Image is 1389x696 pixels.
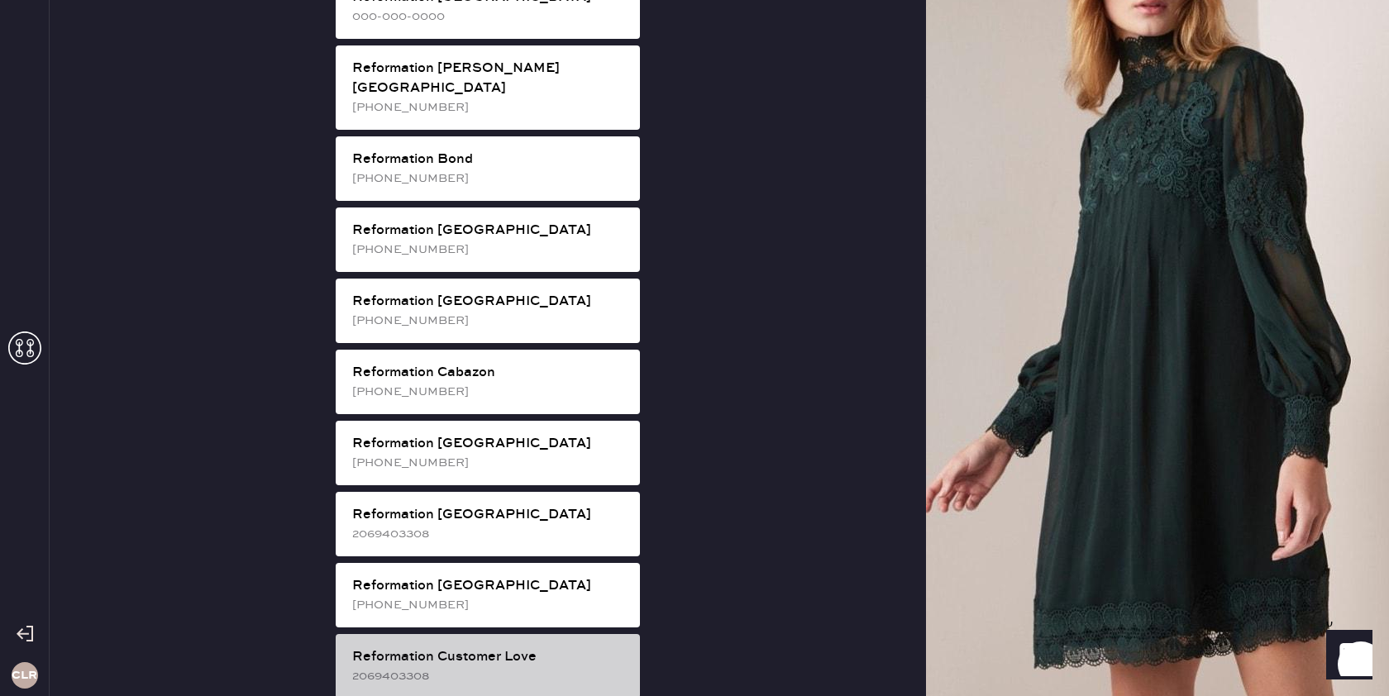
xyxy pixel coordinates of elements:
div: [PHONE_NUMBER] [352,596,627,614]
div: Reformation Customer Love [352,647,627,667]
div: [PHONE_NUMBER] [352,383,627,401]
div: [PHONE_NUMBER] [352,169,627,188]
h3: CLR [12,670,37,681]
div: 2069403308 [352,525,627,543]
div: [PHONE_NUMBER] [352,241,627,259]
iframe: Front Chat [1310,622,1382,693]
div: Reformation [GEOGRAPHIC_DATA] [352,221,627,241]
div: 000-000-0000 [352,7,627,26]
div: Reformation [GEOGRAPHIC_DATA] [352,434,627,454]
div: 2069403308 [352,667,627,685]
div: [PHONE_NUMBER] [352,98,627,117]
div: Reformation Cabazon [352,363,627,383]
div: [PHONE_NUMBER] [352,312,627,330]
div: Reformation Bond [352,150,627,169]
div: Reformation [GEOGRAPHIC_DATA] [352,576,627,596]
div: Reformation [GEOGRAPHIC_DATA] [352,292,627,312]
div: Reformation [GEOGRAPHIC_DATA] [352,505,627,525]
div: [PHONE_NUMBER] [352,454,627,472]
div: Reformation [PERSON_NAME][GEOGRAPHIC_DATA] [352,59,627,98]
